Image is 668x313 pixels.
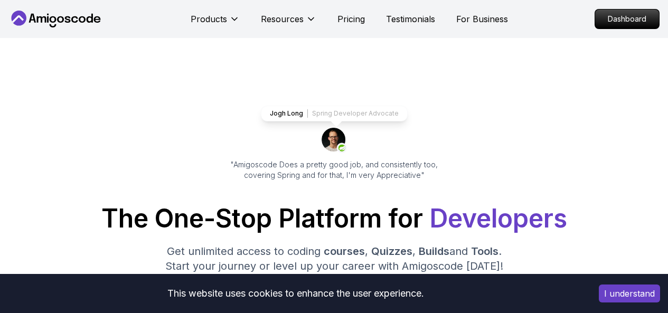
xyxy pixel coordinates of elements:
button: Products [191,13,240,34]
span: Quizzes [371,245,412,258]
p: Spring Developer Advocate [312,109,399,118]
span: Builds [419,245,449,258]
a: Testimonials [386,13,435,25]
img: josh long [322,128,347,153]
span: Tools [471,245,498,258]
p: Get unlimited access to coding , , and . Start your journey or level up your career with Amigosco... [157,244,512,273]
button: Accept cookies [599,284,660,302]
button: Resources [261,13,316,34]
p: "Amigoscode Does a pretty good job, and consistently too, covering Spring and for that, I'm very ... [216,159,453,181]
a: Pricing [337,13,365,25]
span: Developers [429,203,567,234]
p: Jogh Long [270,109,303,118]
p: Dashboard [595,10,659,29]
p: Products [191,13,227,25]
a: Dashboard [595,9,660,29]
div: This website uses cookies to enhance the user experience. [8,282,583,305]
span: courses [324,245,365,258]
a: For Business [456,13,508,25]
h1: The One-Stop Platform for [8,206,660,231]
p: Resources [261,13,304,25]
